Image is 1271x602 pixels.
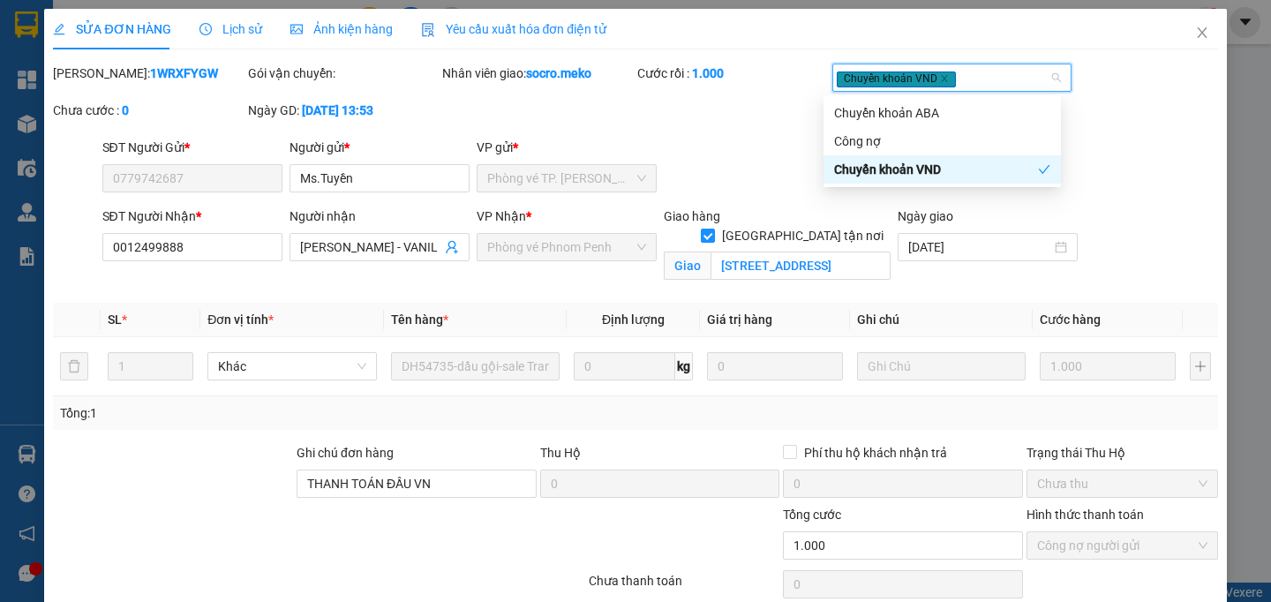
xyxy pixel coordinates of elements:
span: Khác [218,353,365,380]
input: Giao tận nơi [711,252,891,280]
span: VP Nhận [477,209,526,223]
label: Hình thức thanh toán [1027,508,1144,522]
div: Cước rồi : [637,64,829,83]
div: Gói vận chuyển: [248,64,440,83]
label: Ghi chú đơn hàng [297,446,394,460]
span: check [1038,163,1050,176]
span: user-add [445,240,459,254]
div: Người nhận [290,207,470,226]
span: Giá trị hàng [707,312,772,327]
b: socro.meko [526,66,591,80]
div: Chuyển khoản ABA [834,103,1050,123]
span: close [940,74,949,83]
span: Phòng vé TP. Hồ Chí Minh [487,165,646,192]
button: Close [1177,9,1227,58]
b: 0 [122,103,129,117]
div: Ngày GD: [248,101,440,120]
div: Công nợ [834,132,1050,151]
input: Ghi Chú [857,352,1026,380]
span: picture [290,23,303,35]
span: SỬA ĐƠN HÀNG [53,22,170,36]
span: Chưa thu [1037,470,1207,497]
span: Ảnh kiện hàng [290,22,393,36]
div: Chuyển khoản VND [834,160,1038,179]
span: Thu Hộ [540,446,581,460]
button: plus [1190,352,1211,380]
div: Chưa cước : [53,101,244,120]
b: 1.000 [692,66,724,80]
b: 1WRXFYGW [150,66,218,80]
div: Chuyển khoản VND [824,155,1061,184]
span: Cước hàng [1040,312,1101,327]
span: Yêu cầu xuất hóa đơn điện tử [421,22,607,36]
div: VP gửi [477,138,657,157]
span: Chuyển khoản VND [837,71,956,87]
div: Trạng thái Thu Hộ [1027,443,1218,463]
button: delete [60,352,88,380]
span: clock-circle [199,23,212,35]
b: [DATE] 13:53 [302,103,373,117]
span: Phòng vé Phnom Penh [487,234,646,260]
span: Phí thu hộ khách nhận trả [797,443,954,463]
span: Đơn vị tính [207,312,274,327]
span: Tổng cước [783,508,841,522]
span: edit [53,23,65,35]
span: Lịch sử [199,22,262,36]
span: kg [675,352,693,380]
th: Ghi chú [850,303,1033,337]
div: Công nợ [824,127,1061,155]
label: Ngày giao [898,209,953,223]
input: 0 [1040,352,1176,380]
div: Người gửi [290,138,470,157]
div: Nhân viên giao: [442,64,634,83]
input: VD: Bàn, Ghế [391,352,560,380]
span: close [1195,26,1209,40]
div: [PERSON_NAME]: [53,64,244,83]
span: Tên hàng [391,312,448,327]
span: Công nợ người gửi [1037,532,1207,559]
span: [GEOGRAPHIC_DATA] tận nơi [715,226,891,245]
div: SĐT Người Gửi [102,138,282,157]
span: Giao hàng [664,209,720,223]
div: Tổng: 1 [60,403,492,423]
input: 0 [707,352,843,380]
div: SĐT Người Nhận [102,207,282,226]
input: Ngày giao [908,237,1051,257]
img: icon [421,23,435,37]
div: Chuyển khoản ABA [824,99,1061,127]
span: Định lượng [602,312,665,327]
span: Giao [664,252,711,280]
div: Chưa thanh toán [587,571,782,602]
span: SL [108,312,122,327]
input: Ghi chú đơn hàng [297,470,537,498]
